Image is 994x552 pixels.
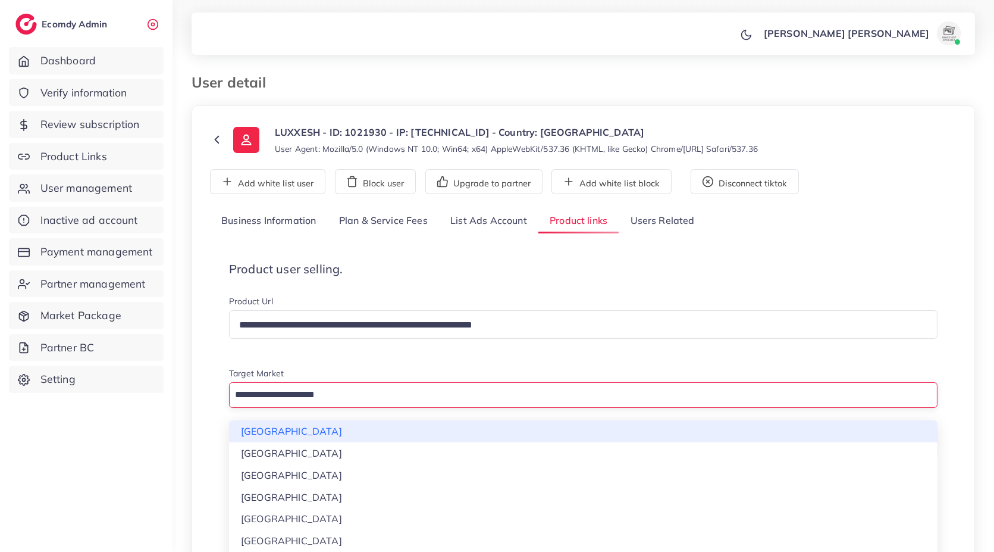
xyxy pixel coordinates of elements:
span: Admin Id [614,484,652,495]
a: [PERSON_NAME] [PERSON_NAME]avatar [757,21,965,45]
span: approved [792,522,832,534]
a: Inactive ad account [9,207,164,234]
p: LUXXESH - ID: 1021930 - IP: [TECHNICAL_ID] - Country: [GEOGRAPHIC_DATA] [275,125,758,139]
li: [GEOGRAPHIC_DATA] [374,518,471,537]
span: Reason rejected [682,484,748,495]
span: Verify information [40,85,127,101]
img: avatar [937,21,961,45]
label: Target Market [229,367,284,379]
a: Product links [538,208,619,234]
span: N/A [682,522,697,533]
button: Disconnect tiktok [691,169,799,194]
h4: Product user selling. [229,262,937,276]
button: Upgrade to partner [425,169,543,194]
span: Market Package [40,308,121,323]
span: [URL][DOMAIN_NAME] [239,522,329,533]
a: Review subscription [9,111,164,138]
button: Add white list block [551,169,672,194]
button: Block user [335,169,416,194]
p: 1002330 [614,521,648,535]
a: logoEcomdy Admin [15,14,110,35]
a: Product Links [9,143,164,170]
span: Product link [239,484,288,495]
span: Review subscription [40,117,140,132]
span: Partner management [40,276,146,292]
span: Dashboard [40,53,96,68]
label: Product Url [229,295,273,307]
a: Verify information [9,79,164,107]
span: Inactive ad account [40,213,138,228]
input: Search for option [231,386,922,404]
small: User Agent: Mozilla/5.0 (Windows NT 10.0; Win64; x64) AppleWebKit/537.36 (KHTML, like Gecko) Chro... [275,143,758,155]
h2: Ecomdy Admin [42,18,110,30]
a: Partner BC [9,334,164,361]
img: logo [15,14,37,35]
span: Payment management [40,244,153,260]
p: [DATE] 18:43:16 [518,521,579,535]
a: Setting [9,366,164,393]
div: Search for option [229,382,937,408]
span: Status [783,484,810,495]
a: Business Information [210,208,328,234]
h3: User detail [192,74,275,91]
a: List Ads Account [439,208,538,234]
span: User management [40,180,132,196]
span: Target markets [369,484,432,495]
a: Plan & Service Fees [328,208,439,234]
a: Dashboard [9,47,164,74]
a: Payment management [9,238,164,266]
span: Setting [40,372,76,387]
a: Users Related [619,208,705,234]
span: Action [874,484,900,495]
span: Product Links [40,149,107,164]
a: User management [9,174,164,202]
button: Create one [865,430,937,459]
span: Partner BC [40,340,95,355]
a: Market Package [9,302,164,329]
span: Create At [518,484,558,495]
img: ic-user-info.36bf1079.svg [233,127,259,153]
button: Add white list user [210,169,325,194]
p: [PERSON_NAME] [PERSON_NAME] [764,26,929,40]
a: Partner management [9,270,164,298]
